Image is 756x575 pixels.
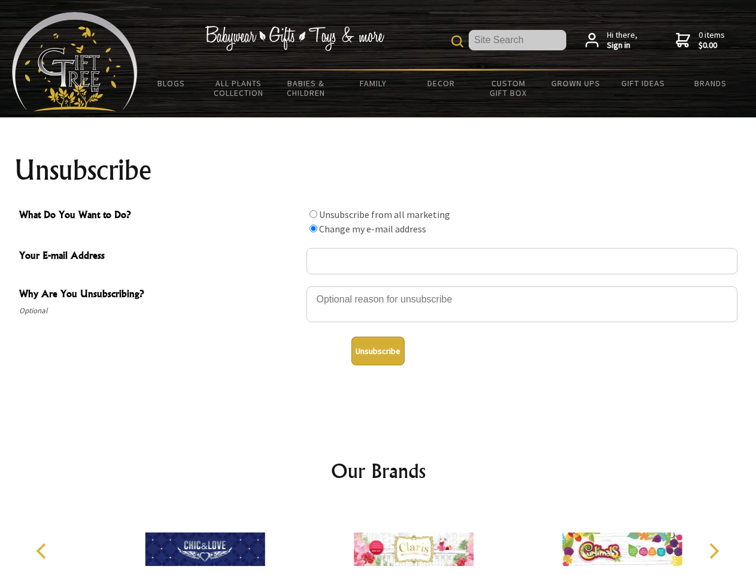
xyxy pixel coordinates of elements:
[14,156,742,184] h1: Unsubscribe
[542,71,609,96] a: Grown Ups
[19,304,300,318] span: Optional
[609,71,677,96] a: Gift Ideas
[677,71,745,96] a: Brands
[309,210,317,218] input: What Do You Want to Do?
[272,71,340,105] a: Babies & Children
[19,286,300,304] span: Why Are You Unsubscribing?
[676,30,725,51] a: 0 items$0.00
[205,26,384,51] img: Babywear - Gifts - Toys & more
[585,30,637,51] a: Hi there,Sign in
[19,248,300,265] span: Your E-mail Address
[699,40,725,51] strong: $0.00
[306,248,737,274] input: Your E-mail Address
[340,71,408,96] a: Family
[607,40,637,51] strong: Sign in
[24,456,733,485] h2: Our Brands
[138,71,205,96] a: BLOGS
[351,337,405,365] button: Unsubscribe
[30,538,56,564] button: Previous
[319,208,450,220] label: Unsubscribe from all marketing
[19,207,300,225] span: What Do You Want to Do?
[475,71,542,105] a: Custom Gift Box
[205,71,273,105] a: All Plants Collection
[309,225,317,232] input: What Do You Want to Do?
[306,286,737,322] textarea: Why Are You Unsubscribing?
[469,30,566,50] input: Site Search
[607,30,637,51] span: Hi there,
[319,223,426,235] label: Change my e-mail address
[699,29,725,51] span: 0 items
[407,71,475,96] a: Decor
[451,35,463,47] img: product search
[700,538,727,564] button: Next
[12,12,138,111] img: Babyware - Gifts - Toys and more...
